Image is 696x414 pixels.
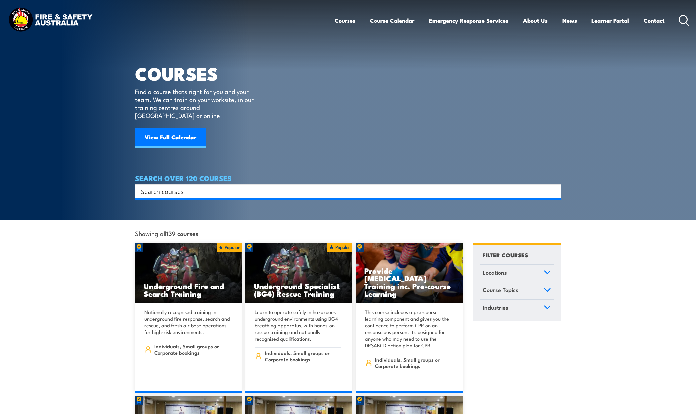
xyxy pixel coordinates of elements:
img: Underground mine rescue [245,243,352,303]
p: Learn to operate safely in hazardous underground environments using BG4 breathing apparatus, with... [255,309,341,342]
h3: Provide [MEDICAL_DATA] Training inc. Pre-course Learning [364,267,454,297]
a: Courses [335,12,355,29]
span: Individuals, Small groups or Corporate bookings [375,356,451,369]
h3: Underground Fire and Search Training [144,282,234,297]
h4: FILTER COURSES [483,250,528,259]
h4: SEARCH OVER 120 COURSES [135,174,561,182]
a: Provide [MEDICAL_DATA] Training inc. Pre-course Learning [356,243,463,303]
button: Search magnifier button [550,187,559,196]
span: Individuals, Small groups or Corporate bookings [154,343,231,356]
span: Industries [483,303,508,312]
a: View Full Calendar [135,128,206,148]
a: Locations [480,265,554,282]
a: Underground Specialist (BG4) Rescue Training [245,243,352,303]
img: Underground mine rescue [135,243,242,303]
a: Underground Fire and Search Training [135,243,242,303]
a: Course Topics [480,282,554,299]
a: About Us [523,12,548,29]
span: Showing all [135,230,198,237]
strong: 139 courses [166,229,198,238]
p: Nationally recognised training in underground fire response, search and rescue, and fresh air bas... [144,309,231,335]
h3: Underground Specialist (BG4) Rescue Training [254,282,344,297]
a: Emergency Response Services [429,12,508,29]
a: Industries [480,300,554,317]
p: Find a course thats right for you and your team. We can train on your worksite, in our training c... [135,87,257,119]
a: Course Calendar [370,12,414,29]
a: Learner Portal [591,12,629,29]
span: Locations [483,268,507,277]
input: Search input [141,186,547,196]
span: Course Topics [483,285,518,294]
img: Low Voltage Rescue and Provide CPR [356,243,463,303]
h1: COURSES [135,65,263,81]
form: Search form [142,187,548,196]
span: Individuals, Small groups or Corporate bookings [265,350,341,362]
a: News [562,12,577,29]
a: Contact [644,12,665,29]
p: This course includes a pre-course learning component and gives you the confidence to perform CPR ... [365,309,452,349]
